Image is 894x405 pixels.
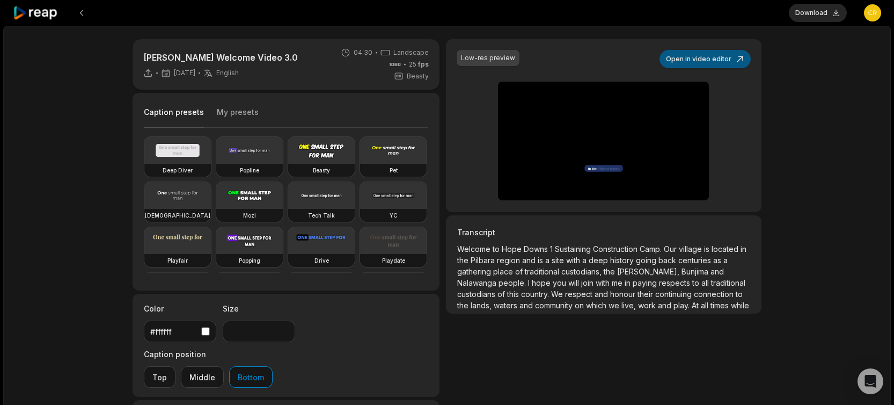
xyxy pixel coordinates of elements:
[610,290,637,299] span: honour
[553,278,568,287] span: you
[550,244,555,254] span: 1
[418,60,429,68] span: fps
[144,349,273,360] label: Caption position
[673,301,692,310] span: play.
[144,107,204,128] button: Caption presets
[143,51,298,64] p: [PERSON_NAME] Welcome Video 3.0
[637,290,655,299] span: their
[308,211,335,220] h3: Tech Talk
[145,211,210,220] h3: [DEMOGRAPHIC_DATA]
[457,301,471,310] span: the
[390,166,398,175] h3: Pet
[694,290,736,299] span: connection
[528,278,532,287] span: I
[229,366,273,388] button: Bottom
[604,267,617,276] span: the
[692,278,701,287] span: to
[393,48,429,57] span: Landscape
[789,4,847,22] button: Download
[731,301,749,310] span: while
[701,278,711,287] span: all
[409,60,429,69] span: 25
[858,368,883,394] div: Open Intercom Messenger
[581,278,596,287] span: join
[217,107,259,127] button: My presets
[144,321,216,342] button: #ffffff
[174,69,195,77] span: [DATE]
[144,366,175,388] button: Top
[167,256,188,265] h3: Playfair
[240,166,259,175] h3: Popline
[538,256,545,265] span: is
[313,166,330,175] h3: Beasty
[519,301,535,310] span: and
[497,290,507,299] span: of
[239,256,260,265] h3: Popping
[617,267,682,276] span: [PERSON_NAME],
[636,256,658,265] span: going
[493,267,515,276] span: place
[621,301,638,310] span: live,
[314,256,329,265] h3: Drive
[457,267,493,276] span: gathering
[522,256,538,265] span: and
[566,256,582,265] span: with
[216,69,239,77] span: English
[561,267,604,276] span: custodians,
[525,267,561,276] span: traditional
[502,244,524,254] span: Hope
[659,278,692,287] span: respects
[471,256,497,265] span: Pilbara
[354,48,372,57] span: 04:30
[633,278,659,287] span: paying
[457,278,499,287] span: Nalawanga
[457,256,471,265] span: the
[144,303,216,314] label: Color
[515,267,525,276] span: of
[679,244,704,254] span: village
[551,290,565,299] span: We
[532,278,553,287] span: hope
[471,301,494,310] span: lands,
[723,256,728,265] span: a
[181,366,224,388] button: Middle
[736,290,743,299] span: to
[457,290,497,299] span: custodians
[493,244,502,254] span: to
[640,244,664,254] span: Camp.
[593,244,640,254] span: Construction
[382,256,405,265] h3: Playdate
[704,244,712,254] span: is
[682,267,710,276] span: Bunjima
[461,53,515,63] div: Low-res preview
[678,256,713,265] span: centuries
[582,256,589,265] span: a
[701,301,710,310] span: all
[664,244,679,254] span: Our
[524,244,550,254] span: Downs
[638,301,658,310] span: work
[565,290,595,299] span: respect
[659,50,751,68] button: Open in video editor
[568,278,581,287] span: will
[163,166,193,175] h3: Deep Diver
[552,256,566,265] span: site
[507,290,521,299] span: this
[407,71,429,81] span: Beasty
[150,326,197,337] div: #ffffff
[457,227,750,238] h3: Transcript
[710,267,724,276] span: and
[658,301,673,310] span: and
[710,301,731,310] span: times
[575,301,586,310] span: on
[595,290,610,299] span: and
[625,278,633,287] span: in
[692,301,701,310] span: At
[494,301,519,310] span: waters
[545,256,552,265] span: a
[390,211,398,220] h3: YC
[521,290,551,299] span: country.
[711,278,745,287] span: traditional
[223,303,295,314] label: Size
[609,301,621,310] span: we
